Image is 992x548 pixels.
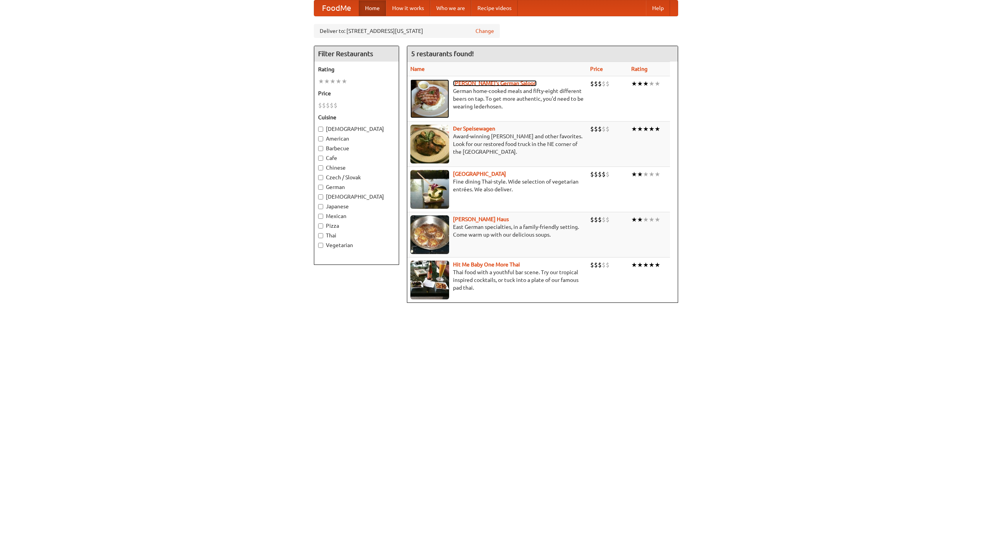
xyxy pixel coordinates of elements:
li: $ [598,261,602,269]
p: Thai food with a youthful bar scene. Try our tropical inspired cocktails, or tuck into a plate of... [410,268,584,292]
p: East German specialties, in a family-friendly setting. Come warm up with our delicious soups. [410,223,584,239]
li: ★ [318,77,324,86]
ng-pluralize: 5 restaurants found! [411,50,474,57]
a: Change [475,27,494,35]
li: ★ [330,77,336,86]
p: Award-winning [PERSON_NAME] and other favorites. Look for our restored food truck in the NE corne... [410,132,584,156]
li: $ [590,215,594,224]
li: $ [318,101,322,110]
li: $ [606,170,610,179]
li: ★ [649,79,654,88]
a: Hit Me Baby One More Thai [453,261,520,268]
li: ★ [654,79,660,88]
div: Deliver to: [STREET_ADDRESS][US_STATE] [314,24,500,38]
li: $ [594,125,598,133]
li: ★ [643,170,649,179]
a: Rating [631,66,648,72]
a: Who we are [430,0,471,16]
li: ★ [649,125,654,133]
li: $ [602,79,606,88]
li: ★ [649,215,654,224]
input: Vegetarian [318,243,323,248]
label: German [318,183,395,191]
label: [DEMOGRAPHIC_DATA] [318,193,395,201]
li: ★ [631,125,637,133]
li: $ [602,215,606,224]
li: $ [602,261,606,269]
li: $ [590,170,594,179]
input: American [318,136,323,141]
li: $ [598,215,602,224]
label: Mexican [318,212,395,220]
a: FoodMe [314,0,359,16]
label: Pizza [318,222,395,230]
li: ★ [637,125,643,133]
label: Chinese [318,164,395,172]
li: ★ [654,170,660,179]
li: $ [594,215,598,224]
li: ★ [649,261,654,269]
label: Japanese [318,203,395,210]
li: ★ [631,170,637,179]
li: ★ [631,215,637,224]
li: $ [598,79,602,88]
li: ★ [336,77,341,86]
h5: Price [318,89,395,97]
img: kohlhaus.jpg [410,215,449,254]
a: How it works [386,0,430,16]
li: ★ [637,215,643,224]
input: Cafe [318,156,323,161]
a: Name [410,66,425,72]
li: $ [594,170,598,179]
li: $ [598,170,602,179]
li: ★ [654,125,660,133]
li: ★ [324,77,330,86]
li: ★ [341,77,347,86]
label: [DEMOGRAPHIC_DATA] [318,125,395,133]
img: babythai.jpg [410,261,449,299]
input: Czech / Slovak [318,175,323,180]
a: Recipe videos [471,0,518,16]
p: Fine dining Thai-style. Wide selection of vegetarian entrées. We also deliver. [410,178,584,193]
li: ★ [631,79,637,88]
input: Chinese [318,165,323,170]
a: [PERSON_NAME]'s German Saloon [453,80,537,86]
li: $ [334,101,338,110]
li: $ [322,101,326,110]
li: $ [606,125,610,133]
a: [GEOGRAPHIC_DATA] [453,171,506,177]
input: [DEMOGRAPHIC_DATA] [318,194,323,199]
h5: Cuisine [318,113,395,121]
label: Thai [318,232,395,239]
li: ★ [643,79,649,88]
a: Price [590,66,603,72]
input: Thai [318,233,323,238]
a: [PERSON_NAME] Haus [453,216,509,222]
li: $ [590,79,594,88]
h5: Rating [318,65,395,73]
img: speisewagen.jpg [410,125,449,163]
a: Der Speisewagen [453,125,495,132]
li: $ [330,101,334,110]
label: Czech / Slovak [318,174,395,181]
li: ★ [637,261,643,269]
img: satay.jpg [410,170,449,209]
input: Barbecue [318,146,323,151]
input: German [318,185,323,190]
li: ★ [649,170,654,179]
label: Cafe [318,154,395,162]
label: Vegetarian [318,241,395,249]
li: ★ [637,170,643,179]
label: American [318,135,395,143]
h4: Filter Restaurants [314,46,399,62]
li: ★ [643,261,649,269]
li: $ [326,101,330,110]
a: Help [646,0,670,16]
li: ★ [654,261,660,269]
input: [DEMOGRAPHIC_DATA] [318,127,323,132]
